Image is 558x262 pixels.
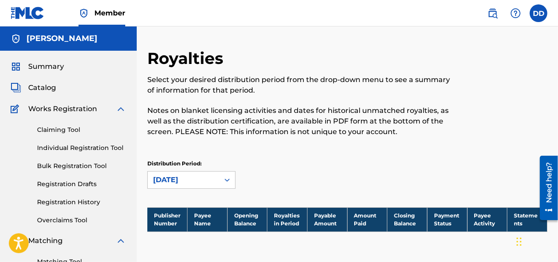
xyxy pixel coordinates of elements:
h2: Royalties [147,49,228,68]
div: [DATE] [153,175,214,185]
th: Payment Status [427,207,467,232]
div: User Menu [530,4,547,22]
img: expand [116,104,126,114]
span: Member [94,8,125,18]
th: Statements [507,207,547,232]
a: Overclaims Tool [37,216,126,225]
img: MLC Logo [11,7,45,19]
th: Payee Activity [467,207,507,232]
span: Works Registration [28,104,97,114]
th: Royalties in Period [267,207,307,232]
a: Registration History [37,198,126,207]
th: Payable Amount [307,207,348,232]
a: Individual Registration Tool [37,143,126,153]
th: Opening Balance [227,207,267,232]
th: Amount Paid [347,207,387,232]
a: Public Search [484,4,502,22]
iframe: Resource Center [533,153,558,224]
img: Matching [11,236,22,246]
img: Catalog [11,82,21,93]
p: Select your desired distribution period from the drop-down menu to see a summary of information f... [147,75,455,96]
a: Claiming Tool [37,125,126,135]
a: Registration Drafts [37,180,126,189]
img: expand [116,236,126,246]
th: Payee Name [187,207,228,232]
p: Distribution Period: [147,160,236,168]
img: search [487,8,498,19]
a: CatalogCatalog [11,82,56,93]
div: Drag [517,228,522,255]
img: help [510,8,521,19]
span: Summary [28,61,64,72]
th: Closing Balance [387,207,427,232]
th: Publisher Number [147,207,187,232]
iframe: Chat Widget [514,220,558,262]
div: Help [507,4,524,22]
h5: Devin Davis [26,34,97,44]
img: Top Rightsholder [79,8,89,19]
img: Works Registration [11,104,22,114]
a: Bulk Registration Tool [37,161,126,171]
a: SummarySummary [11,61,64,72]
img: Accounts [11,34,21,44]
span: Catalog [28,82,56,93]
span: Matching [28,236,63,246]
img: Summary [11,61,21,72]
p: Notes on blanket licensing activities and dates for historical unmatched royalties, as well as th... [147,105,455,137]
